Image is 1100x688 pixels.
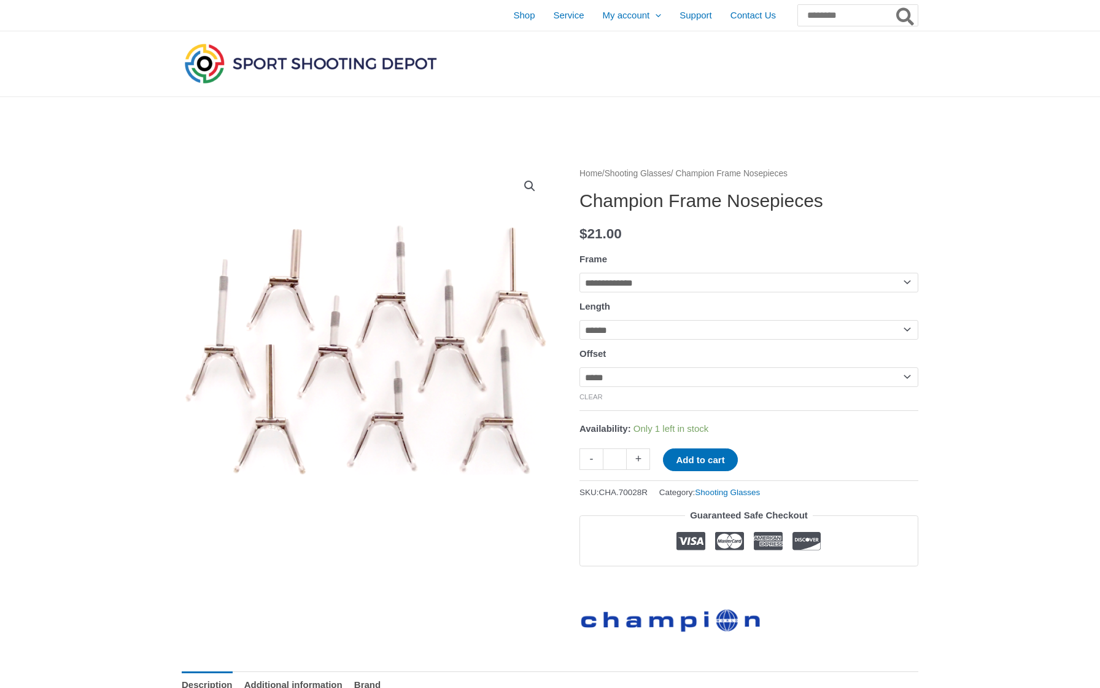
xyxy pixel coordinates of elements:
[579,448,603,470] a: -
[182,41,440,86] img: Sport Shooting Depot
[605,169,671,178] a: Shooting Glasses
[579,190,918,212] h1: Champion Frame Nosepieces
[579,226,622,241] bdi: 21.00
[579,576,918,590] iframe: Customer reviews powered by Trustpilot
[579,301,610,311] label: Length
[663,448,737,471] button: Add to cart
[579,485,648,500] span: SKU:
[599,488,648,497] span: CHA.70028R
[659,485,760,500] span: Category:
[579,169,602,178] a: Home
[579,166,918,182] nav: Breadcrumb
[894,5,918,26] button: Search
[579,393,603,401] a: Clear options
[695,488,760,497] a: Shooting Glasses
[603,448,627,470] input: Product quantity
[627,448,650,470] a: +
[579,600,764,635] a: Champion
[579,254,607,264] label: Frame
[579,226,587,241] span: $
[685,507,813,524] legend: Guaranteed Safe Checkout
[579,423,631,434] span: Availability:
[633,423,709,434] span: Only 1 left in stock
[579,348,606,359] label: Offset
[519,175,541,197] a: View full-screen image gallery
[182,166,550,534] img: Nasenstege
